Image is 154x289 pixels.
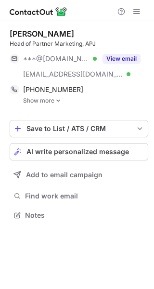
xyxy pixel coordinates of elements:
span: [PHONE_NUMBER] [23,85,83,94]
button: Notes [10,209,148,222]
span: ***@[DOMAIN_NAME] [23,54,90,63]
button: Reveal Button [103,54,141,64]
div: Head of Partner Marketing, APJ [10,39,148,48]
div: [PERSON_NAME] [10,29,74,39]
img: - [55,97,61,104]
div: Save to List / ATS / CRM [26,125,131,132]
button: AI write personalized message [10,143,148,160]
span: AI write personalized message [26,148,129,156]
span: [EMAIL_ADDRESS][DOMAIN_NAME] [23,70,123,79]
img: ContactOut v5.3.10 [10,6,67,17]
span: Notes [25,211,144,220]
button: Find work email [10,189,148,203]
span: Find work email [25,192,144,200]
button: save-profile-one-click [10,120,148,137]
button: Add to email campaign [10,166,148,184]
a: Show more [23,97,148,104]
span: Add to email campaign [26,171,103,179]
